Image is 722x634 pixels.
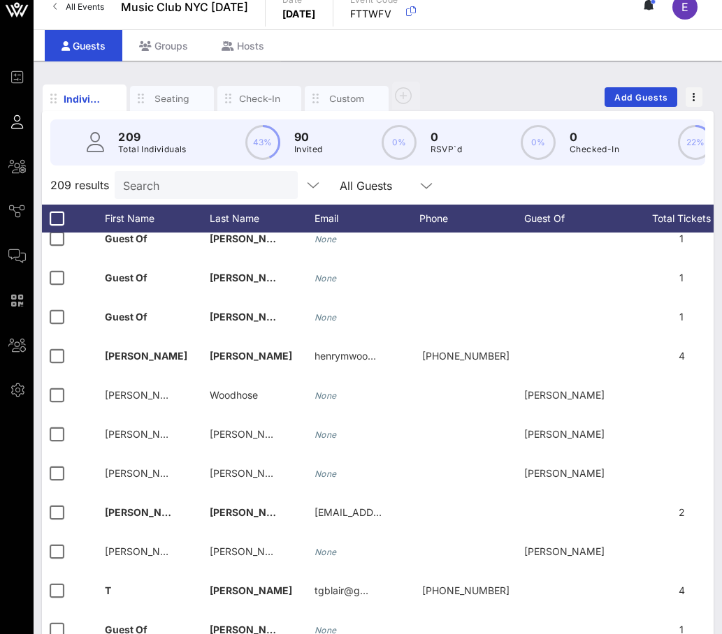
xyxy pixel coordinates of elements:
p: 209 [118,128,187,145]
p: Checked-In [570,142,619,156]
p: 90 [294,128,323,145]
span: +19178734721 [422,350,510,362]
i: None [315,547,337,557]
i: None [315,273,337,283]
span: [PERSON_NAME] [105,506,187,518]
div: [PERSON_NAME] [524,376,629,415]
i: None [315,234,337,244]
i: None [315,312,337,323]
div: [PERSON_NAME] [524,454,629,493]
span: [PERSON_NAME] [210,584,292,596]
div: [PERSON_NAME] [524,532,629,571]
span: [PERSON_NAME] [105,389,185,401]
span: [PERSON_NAME] [210,545,290,557]
span: [PERSON_NAME] [105,467,185,479]
div: Seating [151,92,193,105]
div: Hosts [205,30,281,61]
span: Woodhose [210,389,258,401]
span: 209 results [50,177,109,193]
span: Guest Of [105,272,147,283]
div: Custom [326,92,368,105]
button: Add Guests [605,87,677,107]
p: 0 [431,128,462,145]
span: [PERSON_NAME] [105,428,185,440]
i: None [315,469,337,479]
div: Check-In [238,92,280,105]
span: Add Guests [614,92,669,103]
p: Total Individuals [118,142,187,156]
div: First Name [105,205,210,233]
span: [PERSON_NAME] [105,545,185,557]
div: Guests [45,30,122,61]
div: [PERSON_NAME] [524,415,629,454]
span: [PERSON_NAME] [210,350,292,362]
span: [PERSON_NAME] [105,350,187,362]
span: [PERSON_NAME] [210,233,292,244]
span: [EMAIL_ADDRESS][DOMAIN_NAME] [315,506,483,518]
i: None [315,429,337,440]
p: FTTWFV [350,7,398,21]
span: [PERSON_NAME] [210,311,292,323]
div: Individuals [64,91,106,106]
span: [PERSON_NAME] [210,428,290,440]
p: RSVP`d [431,142,462,156]
div: Email [315,205,419,233]
span: [PERSON_NAME] [210,506,292,518]
p: tgblair@g… [315,571,368,610]
span: Guest Of [105,233,147,244]
span: T [105,584,111,596]
span: +19173095218 [422,584,510,596]
i: None [315,390,337,401]
div: All Guests [331,171,443,199]
div: Phone [419,205,524,233]
p: Invited [294,142,323,156]
span: [PERSON_NAME] [210,467,290,479]
div: Last Name [210,205,315,233]
p: [DATE] [282,7,316,21]
div: Guest Of [524,205,629,233]
span: Guest Of [105,311,147,323]
span: All Events [66,1,104,12]
div: All Guests [340,179,392,192]
div: Groups [122,30,205,61]
p: henrymwoo… [315,337,376,376]
p: 0 [570,128,619,145]
span: [PERSON_NAME] [210,272,292,283]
